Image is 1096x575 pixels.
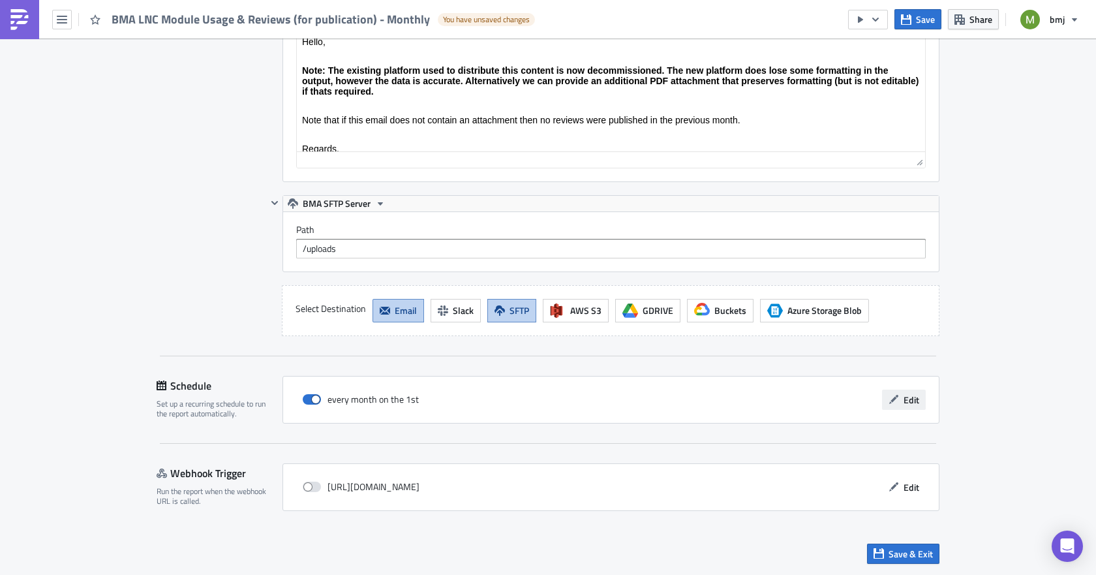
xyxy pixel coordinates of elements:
button: GDRIVE [615,299,680,322]
span: Slack [453,303,474,317]
span: Edit [904,480,919,494]
span: Edit [904,393,919,407]
button: bmj [1012,5,1086,34]
span: AWS S3 [570,303,601,317]
span: Azure Storage Blob [787,303,862,317]
button: Slack [431,299,481,322]
div: Open Intercom Messenger [1052,531,1083,562]
span: Buckets [714,303,746,317]
img: PushMetrics [9,9,30,30]
span: Save [916,12,935,26]
span: Email [395,303,417,317]
span: You have unsaved changes [443,14,530,25]
span: Save & Exit [889,547,933,561]
button: Save & Exit [867,544,939,564]
div: [URL][DOMAIN_NAME] [303,477,419,497]
img: Avatar [1019,8,1041,31]
button: Share [948,9,999,29]
body: Rich Text Area. Press ALT-0 for help. [5,5,623,151]
p: Regards, [5,112,623,123]
span: bmj [1050,12,1065,26]
button: Email [373,299,424,322]
label: Select Destination [296,299,366,319]
button: Edit [882,390,926,410]
button: AWS S3 [543,299,609,322]
button: Edit [882,477,926,497]
button: Hide content [267,195,282,211]
div: Run the report when the webhook URL is called. [157,486,274,506]
button: Save [894,9,941,29]
button: Buckets [687,299,753,322]
div: every month on the 1st [303,390,419,409]
button: Azure Storage BlobAzure Storage Blob [760,299,869,322]
span: GDRIVE [643,303,673,317]
label: Path [296,224,926,236]
button: BMA SFTP Server [283,196,390,211]
iframe: Rich Text Area [297,31,925,151]
span: BMA SFTP Server [303,196,371,211]
div: Resize [911,152,925,168]
span: SFTP [510,303,529,317]
span: Share [969,12,992,26]
div: Set up a recurring schedule to run the report automatically. [157,399,274,419]
p: Hello, [5,5,623,16]
p: Note that if this email does not contain an attachment then no reviews were published in the prev... [5,84,623,94]
button: SFTP [487,299,536,322]
div: Schedule [157,376,282,396]
span: Azure Storage Blob [767,303,783,319]
div: Webhook Trigger [157,463,282,483]
strong: Note: The existing platform used to distribute this content is now decommissioned. The new platfo... [5,34,622,65]
span: BMA LNC Module Usage & Reviews (for publication) - Monthly [112,12,431,27]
